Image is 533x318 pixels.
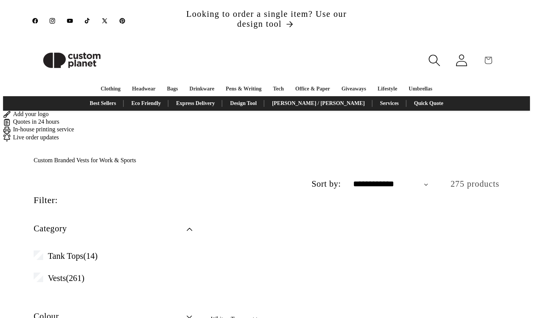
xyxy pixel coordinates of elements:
[29,39,115,82] a: Custom Planet
[48,273,84,283] span: (261)
[34,215,193,243] summary: Category (0 selected)
[34,43,110,77] img: Custom Planet
[450,179,499,189] span: 275 products
[268,98,369,108] a: [PERSON_NAME] / [PERSON_NAME]
[3,134,11,142] img: Order updates
[128,98,165,108] a: Eco Friendly
[3,111,11,118] img: Brush Icon
[3,126,11,134] img: In-house printing
[3,134,530,142] div: Live order updates
[48,251,83,261] span: Tank Tops
[34,195,58,205] h2: Filter:
[421,47,448,74] summary: Search
[3,118,11,126] img: Order Updates Icon
[190,84,214,94] a: Drinkware
[173,3,360,39] div: Announcement
[376,98,403,108] a: Services
[48,273,66,283] span: Vests
[312,179,341,189] label: Sort by:
[342,84,366,94] a: Giveaways
[273,84,284,94] a: Tech
[3,126,530,134] div: In-house printing service
[48,251,97,261] span: (14)
[34,224,67,233] span: Category
[226,98,261,108] a: Design Tool
[34,157,499,164] h1: Custom Branded Vests for Work & Sports
[132,84,156,94] a: Headwear
[100,84,120,94] a: Clothing
[172,98,219,108] a: Express Delivery
[410,98,447,108] a: Quick Quote
[226,84,262,94] a: Pens & Writing
[186,9,347,29] span: Looking to order a single item? Use our design tool
[3,118,530,126] div: Quotes in 24 hours
[86,98,120,108] a: Best Sellers
[3,111,530,118] div: Add your logo
[167,84,178,94] a: Bags
[173,3,360,39] a: Looking to order a single item? Use our design tool
[377,84,397,94] a: Lifestyle
[409,84,433,94] a: Umbrellas
[295,84,330,94] a: Office & Paper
